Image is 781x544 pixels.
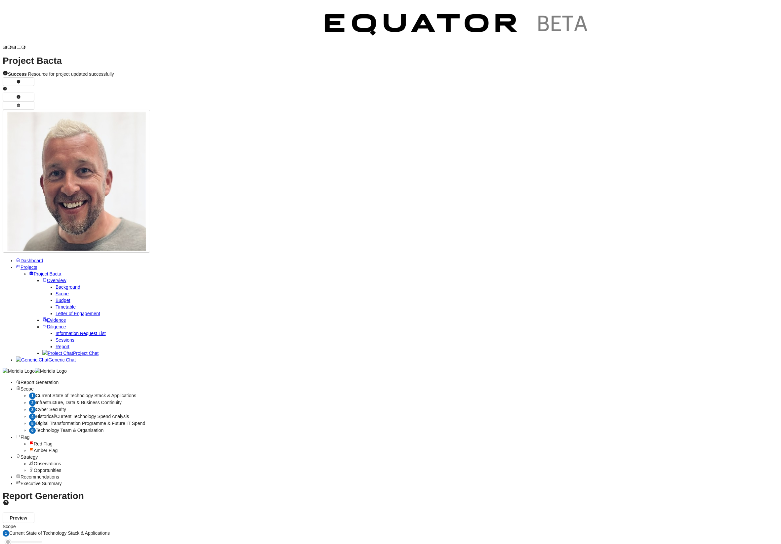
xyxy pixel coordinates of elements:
[8,71,114,77] span: Resource for project updated successfully
[26,3,313,50] img: Customer Logo
[9,530,110,536] span: Current State of Technology Stack & Applications
[73,351,99,356] span: Project Chat
[56,298,70,303] a: Budget
[48,357,75,362] span: Generic Chat
[42,317,66,323] a: Evidence
[16,356,48,363] img: Generic Chat
[29,427,36,434] div: 6
[47,278,66,283] span: Overview
[36,393,136,398] span: Current State of Technology Stack & Applications
[47,317,66,323] span: Evidence
[21,435,29,440] span: Flag
[7,112,146,251] img: Profile Icon
[47,324,66,329] span: Diligence
[3,524,16,529] span: Scope
[34,441,53,446] span: Red Flag
[16,357,76,362] a: Generic ChatGeneric Chat
[29,393,36,399] div: 1
[29,420,36,427] div: 5
[29,413,36,420] div: 4
[29,406,36,413] div: 3
[34,461,61,466] span: Observations
[21,481,62,486] span: Executive Summary
[36,407,66,412] span: Cyber Security
[3,530,9,537] div: 1
[34,448,58,453] span: Amber Flag
[3,368,35,374] img: Meridia Logo
[21,386,34,392] span: Scope
[42,278,66,283] a: Overview
[21,454,38,460] span: Strategy
[3,58,778,64] h1: Project Bacta
[42,351,99,356] a: Project ChatProject Chat
[36,421,145,426] span: Digital Transformation Programme & Future IT Spend
[29,399,36,406] div: 2
[42,350,73,356] img: Project Chat
[29,271,61,276] a: Project Bacta
[3,513,34,523] button: Preview
[21,380,59,385] span: Report Generation
[21,265,37,270] span: Projects
[34,468,61,473] span: Opportunities
[56,344,69,349] a: Report
[36,428,103,433] span: Technology Team & Organisation
[42,324,66,329] a: Diligence
[56,304,76,310] a: Timetable
[8,71,27,77] strong: Success
[56,284,80,290] a: Background
[36,414,129,419] span: Historical/Current Technology Spend Analysis
[16,265,37,270] a: Projects
[56,291,69,296] a: Scope
[3,493,778,506] h1: Report Generation
[56,331,106,336] a: Information Request List
[313,3,601,50] img: Customer Logo
[36,400,122,405] span: Infrastructure, Data & Business Continuity
[21,258,43,263] span: Dashboard
[34,271,61,276] span: Project Bacta
[21,474,59,480] span: Recommendations
[56,337,74,343] a: Sessions
[56,311,100,316] a: Letter of Engagement
[35,368,67,374] img: Meridia Logo
[16,258,43,263] a: Dashboard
